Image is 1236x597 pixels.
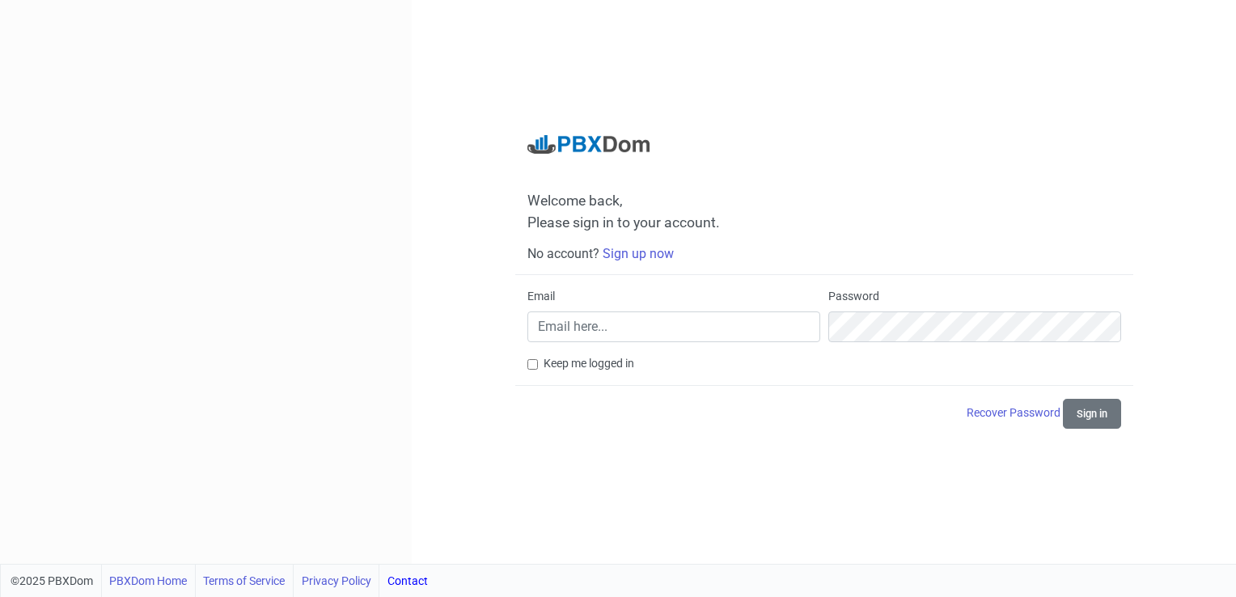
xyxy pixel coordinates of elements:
button: Sign in [1063,399,1121,429]
a: Terms of Service [203,565,285,597]
a: Contact [387,565,428,597]
span: Please sign in to your account. [527,214,720,231]
label: Email [527,288,555,305]
a: Sign up now [603,246,674,261]
h6: No account? [527,246,1121,261]
label: Password [828,288,879,305]
div: ©2025 PBXDom [11,565,428,597]
a: Privacy Policy [302,565,371,597]
label: Keep me logged in [544,355,634,372]
a: Recover Password [967,406,1063,419]
span: Welcome back, [527,193,1121,210]
input: Email here... [527,311,820,342]
a: PBXDom Home [109,565,187,597]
